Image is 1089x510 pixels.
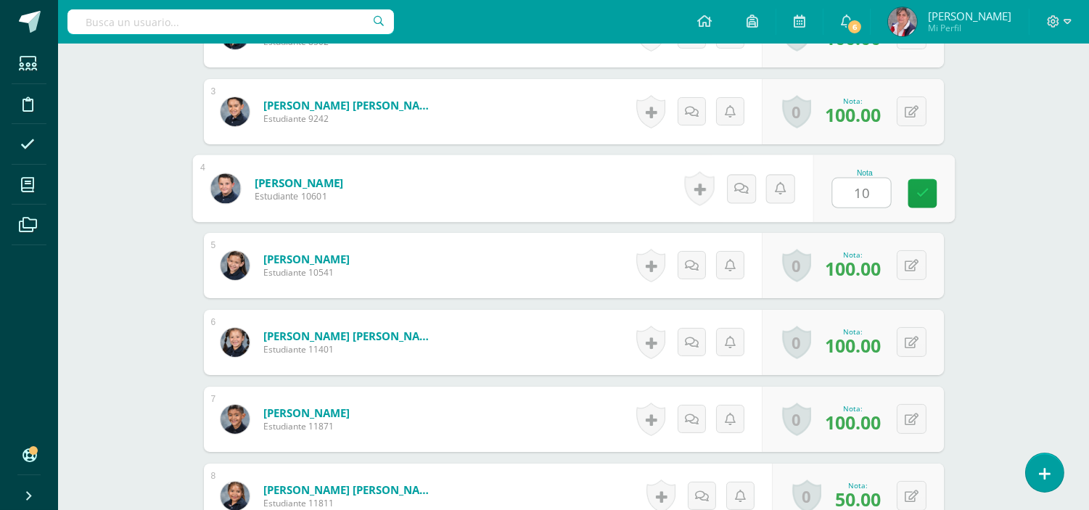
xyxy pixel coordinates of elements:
div: Nota: [825,96,881,106]
input: 0-100.0 [832,178,890,207]
span: Estudiante 10601 [254,190,343,203]
span: Mi Perfil [928,22,1011,34]
span: [PERSON_NAME] [928,9,1011,23]
a: [PERSON_NAME] [263,252,350,266]
img: de0b392ea95cf163f11ecc40b2d2a7f9.png [888,7,917,36]
a: [PERSON_NAME] [PERSON_NAME] [263,98,437,112]
div: Nota [831,169,897,177]
img: 0235b5739c088cd590ffbecd2b85a757.png [221,251,250,280]
a: 0 [782,249,811,282]
span: 100.00 [825,102,881,127]
a: [PERSON_NAME] [254,175,343,190]
a: [PERSON_NAME] [PERSON_NAME] [263,329,437,343]
span: Estudiante 9242 [263,112,437,125]
img: 7844551a217d339a4bfd1e4b7d755d8d.png [221,328,250,357]
span: Estudiante 10541 [263,266,350,279]
span: 100.00 [825,410,881,435]
img: 0281b9b28aa4297f44e290625d7aaad2.png [221,405,250,434]
div: Nota: [835,480,881,490]
span: Estudiante 11871 [263,420,350,432]
a: [PERSON_NAME] [PERSON_NAME] [263,482,437,497]
a: [PERSON_NAME] [263,406,350,420]
img: c489a3071b893157167aa9fcf644268f.png [221,97,250,126]
span: 6 [847,19,863,35]
a: 0 [782,403,811,436]
span: 100.00 [825,333,881,358]
div: Nota: [825,326,881,337]
input: Busca un usuario... [67,9,394,34]
span: 100.00 [825,256,881,281]
span: Estudiante 11811 [263,497,437,509]
img: b78abc3a7e30c2e27c34f940e641ac98.png [210,173,240,203]
a: 0 [782,95,811,128]
div: Nota: [825,250,881,260]
a: 0 [782,326,811,359]
span: Estudiante 11401 [263,343,437,355]
div: Nota: [825,403,881,414]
